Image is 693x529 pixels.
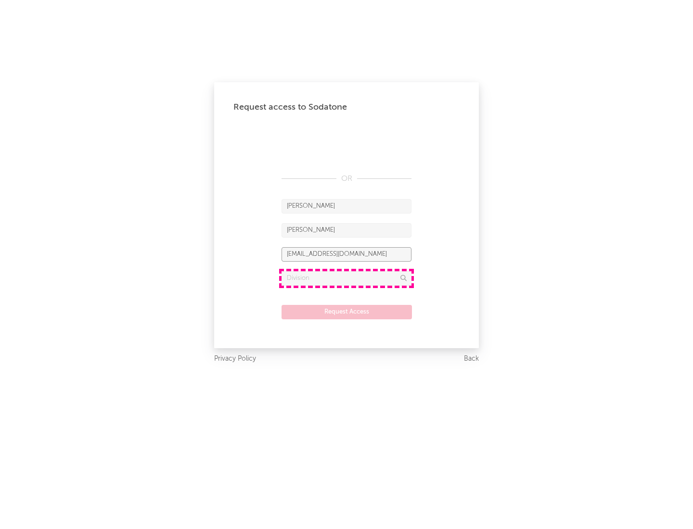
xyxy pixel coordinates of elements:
[282,173,411,185] div: OR
[282,305,412,319] button: Request Access
[282,223,411,238] input: Last Name
[464,353,479,365] a: Back
[233,101,460,113] div: Request access to Sodatone
[282,271,411,286] input: Division
[214,353,256,365] a: Privacy Policy
[282,199,411,214] input: First Name
[282,247,411,262] input: Email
